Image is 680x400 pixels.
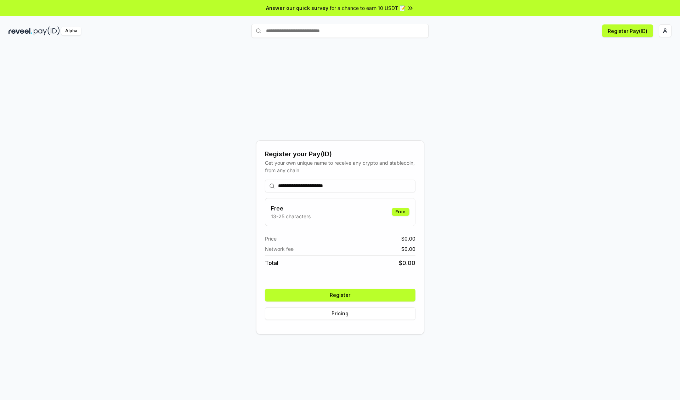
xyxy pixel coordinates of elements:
[8,27,32,35] img: reveel_dark
[61,27,81,35] div: Alpha
[401,245,415,253] span: $ 0.00
[271,213,311,220] p: 13-25 characters
[265,259,278,267] span: Total
[401,235,415,242] span: $ 0.00
[265,307,415,320] button: Pricing
[265,235,277,242] span: Price
[265,159,415,174] div: Get your own unique name to receive any crypto and stablecoin, from any chain
[265,149,415,159] div: Register your Pay(ID)
[265,289,415,302] button: Register
[266,4,328,12] span: Answer our quick survey
[271,204,311,213] h3: Free
[392,208,409,216] div: Free
[265,245,294,253] span: Network fee
[330,4,406,12] span: for a chance to earn 10 USDT 📝
[602,24,653,37] button: Register Pay(ID)
[399,259,415,267] span: $ 0.00
[34,27,60,35] img: pay_id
